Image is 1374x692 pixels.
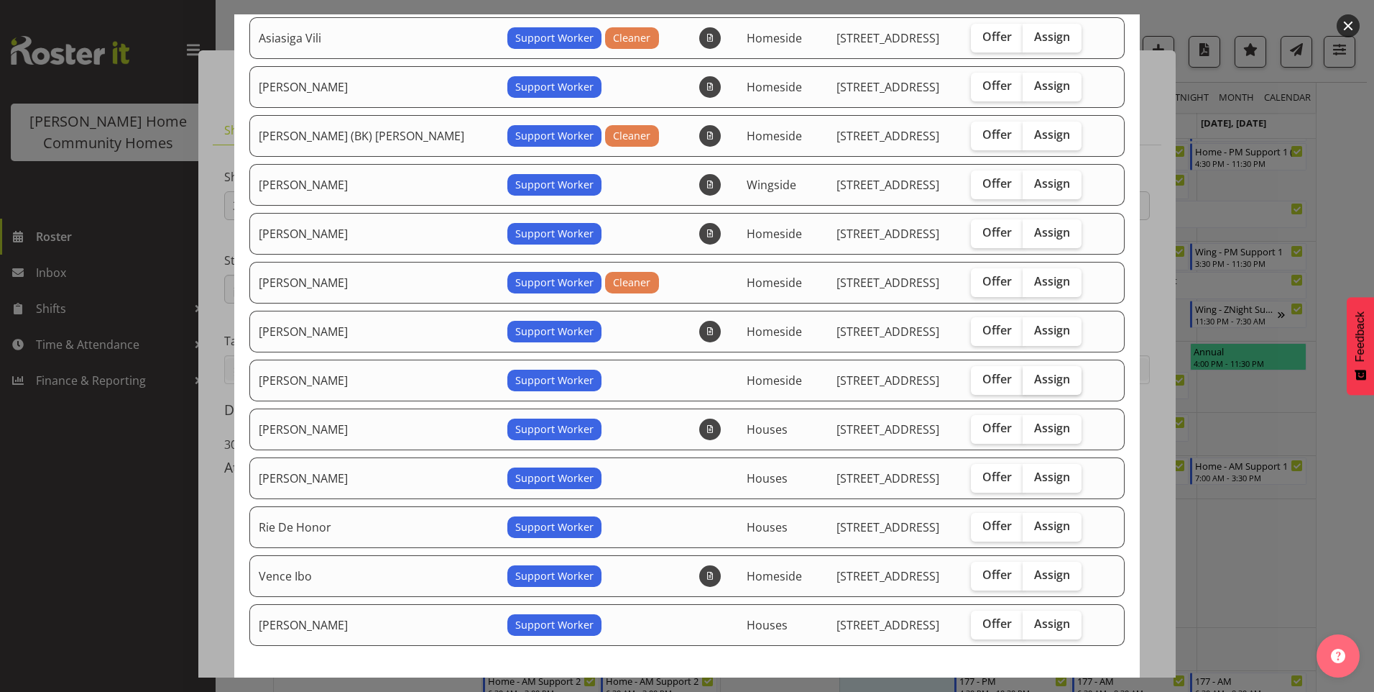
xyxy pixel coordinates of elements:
span: Support Worker [515,128,594,144]
span: Offer [982,421,1012,435]
span: Cleaner [613,128,650,144]
span: Assign [1034,127,1070,142]
span: Support Worker [515,568,594,584]
span: Assign [1034,616,1070,631]
span: Support Worker [515,226,594,242]
span: Assign [1034,421,1070,435]
span: Homeside [747,275,802,291]
span: Offer [982,29,1012,44]
span: [STREET_ADDRESS] [836,519,939,535]
span: [STREET_ADDRESS] [836,373,939,388]
span: Support Worker [515,79,594,95]
span: Offer [982,616,1012,631]
span: Assign [1034,519,1070,533]
span: [STREET_ADDRESS] [836,617,939,633]
span: Homeside [747,128,802,144]
span: Offer [982,568,1012,582]
span: Support Worker [515,422,594,437]
span: Support Worker [515,470,594,486]
span: Support Worker [515,519,594,535]
td: [PERSON_NAME] [249,66,499,108]
td: [PERSON_NAME] [249,457,499,499]
td: [PERSON_NAME] [249,164,499,206]
td: [PERSON_NAME] [249,604,499,646]
span: [STREET_ADDRESS] [836,275,939,291]
span: [STREET_ADDRESS] [836,30,939,46]
span: Houses [747,470,788,486]
td: Vence Ibo [249,555,499,597]
span: Houses [747,422,788,437]
span: Offer [982,127,1012,142]
span: Homeside [747,79,802,95]
span: [STREET_ADDRESS] [836,422,939,437]
span: [STREET_ADDRESS] [836,568,939,584]
span: Support Worker [515,617,594,633]
span: Assign [1034,78,1070,93]
span: Assign [1034,568,1070,582]
span: Assign [1034,470,1070,484]
td: [PERSON_NAME] [249,360,499,401]
span: Support Worker [515,177,594,193]
span: Wingside [747,177,796,193]
td: [PERSON_NAME] [249,213,499,255]
span: Assign [1034,176,1070,191]
span: [STREET_ADDRESS] [836,324,939,340]
span: [STREET_ADDRESS] [836,79,939,95]
span: Homeside [747,226,802,242]
button: Feedback - Show survey [1347,297,1374,395]
span: Assign [1034,29,1070,44]
img: help-xxl-2.png [1331,649,1345,663]
td: [PERSON_NAME] [249,311,499,352]
span: Offer [982,225,1012,240]
span: Offer [982,176,1012,191]
span: Homeside [747,324,802,340]
span: Cleaner [613,30,650,46]
span: Offer [982,470,1012,484]
span: Offer [982,519,1012,533]
span: [STREET_ADDRESS] [836,226,939,242]
td: Rie De Honor [249,506,499,548]
span: Offer [982,274,1012,288]
span: Offer [982,372,1012,386]
span: Homeside [747,373,802,388]
span: Support Worker [515,373,594,388]
td: Asiasiga Vili [249,17,499,59]
span: Offer [982,78,1012,93]
span: Homeside [747,30,802,46]
span: [STREET_ADDRESS] [836,177,939,193]
span: Support Worker [515,275,594,291]
td: [PERSON_NAME] (BK) [PERSON_NAME] [249,115,499,157]
span: Assign [1034,323,1070,337]
span: Homeside [747,568,802,584]
td: [PERSON_NAME] [249,262,499,304]
span: Assign [1034,225,1070,240]
span: Houses [747,519,788,535]
span: Assign [1034,372,1070,386]
span: [STREET_ADDRESS] [836,470,939,486]
span: Support Worker [515,324,594,340]
span: Support Worker [515,30,594,46]
span: Assign [1034,274,1070,288]
span: Cleaner [613,275,650,291]
span: [STREET_ADDRESS] [836,128,939,144]
span: Houses [747,617,788,633]
td: [PERSON_NAME] [249,409,499,450]
span: Feedback [1354,311,1367,362]
span: Offer [982,323,1012,337]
